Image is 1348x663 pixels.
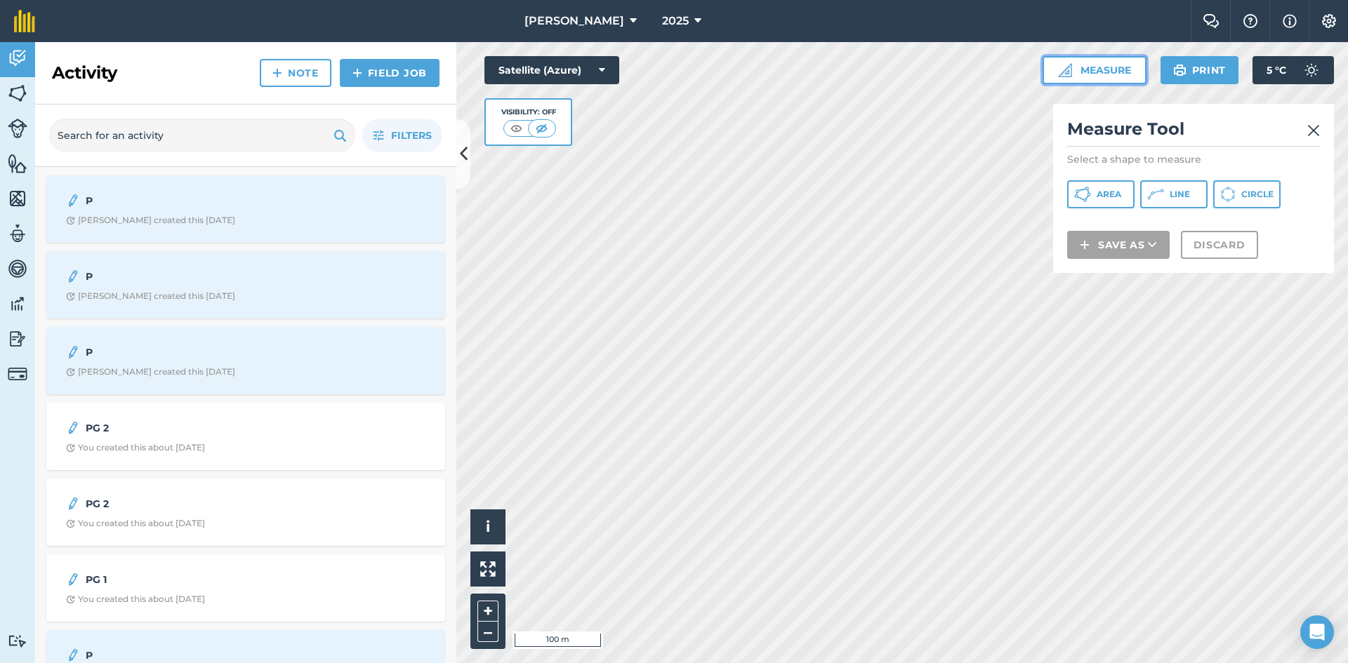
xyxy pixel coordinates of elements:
[66,368,75,377] img: Clock with arrow pointing clockwise
[8,634,27,648] img: svg+xml;base64,PD94bWwgdmVyc2lvbj0iMS4wIiBlbmNvZGluZz0idXRmLTgiPz4KPCEtLSBHZW5lcmF0b3I6IEFkb2JlIE...
[55,487,437,537] a: PG 2Clock with arrow pointing clockwiseYou created this about [DATE]
[1173,62,1187,79] img: svg+xml;base64,PHN2ZyB4bWxucz0iaHR0cDovL3d3dy53My5vcmcvMjAwMC9zdmciIHdpZHRoPSIxOSIgaGVpZ2h0PSIyNC...
[1170,189,1190,200] span: Line
[1307,122,1320,139] img: svg+xml;base64,PHN2ZyB4bWxucz0iaHR0cDovL3d3dy53My5vcmcvMjAwMC9zdmciIHdpZHRoPSIyMiIgaGVpZ2h0PSIzMC...
[1213,180,1281,208] button: Circle
[1067,118,1320,147] h2: Measure Tool
[86,420,308,436] strong: PG 2
[1297,56,1326,84] img: svg+xml;base64,PD94bWwgdmVyc2lvbj0iMS4wIiBlbmNvZGluZz0idXRmLTgiPz4KPCEtLSBHZW5lcmF0b3I6IEFkb2JlIE...
[86,648,308,663] strong: P
[1097,189,1121,200] span: Area
[1080,236,1090,253] img: svg+xml;base64,PHN2ZyB4bWxucz0iaHR0cDovL3d3dy53My5vcmcvMjAwMC9zdmciIHdpZHRoPSIxNCIgaGVpZ2h0PSIyNC...
[486,518,490,535] span: i
[66,292,75,301] img: Clock with arrow pointing clockwise
[1267,56,1286,84] span: 5 ° C
[86,496,308,511] strong: PG 2
[66,344,80,361] img: svg+xml;base64,PD94bWwgdmVyc2lvbj0iMS4wIiBlbmNvZGluZz0idXRmLTgiPz4KPCEtLSBHZW5lcmF0b3I6IEFkb2JlIE...
[8,153,27,174] img: svg+xml;base64,PHN2ZyB4bWxucz0iaHR0cDovL3d3dy53My5vcmcvMjAwMC9zdmciIHdpZHRoPSI1NiIgaGVpZ2h0PSI2MC...
[333,127,347,144] img: svg+xml;base64,PHN2ZyB4bWxucz0iaHR0cDovL3d3dy53My5vcmcvMjAwMC9zdmciIHdpZHRoPSIxOSIgaGVpZ2h0PSIyNC...
[470,509,505,544] button: i
[55,411,437,462] a: PG 2Clock with arrow pointing clockwiseYou created this about [DATE]
[66,215,235,226] div: [PERSON_NAME] created this [DATE]
[1067,152,1320,166] p: Select a shape to measure
[484,56,619,84] button: Satellite (Azure)
[501,107,556,118] div: Visibility: Off
[66,442,205,453] div: You created this about [DATE]
[55,260,437,310] a: PClock with arrow pointing clockwise[PERSON_NAME] created this [DATE]
[1140,180,1208,208] button: Line
[55,335,437,386] a: PClock with arrow pointing clockwise[PERSON_NAME] created this [DATE]
[8,188,27,209] img: svg+xml;base64,PHN2ZyB4bWxucz0iaHR0cDovL3d3dy53My5vcmcvMjAwMC9zdmciIHdpZHRoPSI1NiIgaGVpZ2h0PSI2MC...
[49,119,355,152] input: Search for an activity
[86,344,308,360] strong: P
[66,594,205,605] div: You created this about [DATE]
[66,420,80,436] img: svg+xml;base64,PD94bWwgdmVyc2lvbj0iMS4wIiBlbmNvZGluZz0idXRmLTgiPz4KPCEtLSBHZW5lcmF0b3I6IEFkb2JlIE...
[352,65,362,81] img: svg+xml;base64,PHN2ZyB4bWxucz0iaHR0cDovL3d3dy53My5vcmcvMjAwMC9zdmciIHdpZHRoPSIxNCIgaGVpZ2h0PSIyNC...
[8,223,27,244] img: svg+xml;base64,PD94bWwgdmVyc2lvbj0iMS4wIiBlbmNvZGluZz0idXRmLTgiPz4KPCEtLSBHZW5lcmF0b3I6IEFkb2JlIE...
[477,622,498,642] button: –
[477,601,498,622] button: +
[8,258,27,279] img: svg+xml;base64,PD94bWwgdmVyc2lvbj0iMS4wIiBlbmNvZGluZz0idXRmLTgiPz4KPCEtLSBHZW5lcmF0b3I6IEFkb2JlIE...
[1067,231,1170,259] button: Save as
[340,59,440,87] a: Field Job
[524,13,624,29] span: [PERSON_NAME]
[52,62,117,84] h2: Activity
[1203,14,1220,28] img: Two speech bubbles overlapping with the left bubble in the forefront
[1241,189,1274,200] span: Circle
[55,563,437,613] a: PG 1Clock with arrow pointing clockwiseYou created this about [DATE]
[1181,231,1258,259] button: Discard
[86,193,308,208] strong: P
[1161,56,1239,84] button: Print
[86,269,308,284] strong: P
[8,119,27,138] img: svg+xml;base64,PD94bWwgdmVyc2lvbj0iMS4wIiBlbmNvZGluZz0idXRmLTgiPz4KPCEtLSBHZW5lcmF0b3I6IEFkb2JlIE...
[260,59,331,87] a: Note
[66,518,205,529] div: You created this about [DATE]
[66,290,235,302] div: [PERSON_NAME] created this [DATE]
[66,366,235,377] div: [PERSON_NAME] created this [DATE]
[8,293,27,314] img: svg+xml;base64,PD94bWwgdmVyc2lvbj0iMS4wIiBlbmNvZGluZz0idXRmLTgiPz4KPCEtLSBHZW5lcmF0b3I6IEFkb2JlIE...
[86,572,308,587] strong: PG 1
[55,184,437,234] a: PClock with arrow pointing clockwise[PERSON_NAME] created this [DATE]
[1283,13,1297,29] img: svg+xml;base64,PHN2ZyB4bWxucz0iaHR0cDovL3d3dy53My5vcmcvMjAwMC9zdmciIHdpZHRoPSIxNyIgaGVpZ2h0PSIxNy...
[533,121,550,135] img: svg+xml;base64,PHN2ZyB4bWxucz0iaHR0cDovL3d3dy53My5vcmcvMjAwMC9zdmciIHdpZHRoPSI1MCIgaGVpZ2h0PSI0MC...
[8,328,27,349] img: svg+xml;base64,PD94bWwgdmVyc2lvbj0iMS4wIiBlbmNvZGluZz0idXRmLTgiPz4KPCEtLSBHZW5lcmF0b3I6IEFkb2JlIE...
[14,10,35,32] img: fieldmargin Logo
[508,121,525,135] img: svg+xml;base64,PHN2ZyB4bWxucz0iaHR0cDovL3d3dy53My5vcmcvMjAwMC9zdmciIHdpZHRoPSI1MCIgaGVpZ2h0PSI0MC...
[66,595,75,604] img: Clock with arrow pointing clockwise
[66,192,80,209] img: svg+xml;base64,PD94bWwgdmVyc2lvbj0iMS4wIiBlbmNvZGluZz0idXRmLTgiPz4KPCEtLSBHZW5lcmF0b3I6IEFkb2JlIE...
[8,48,27,69] img: svg+xml;base64,PD94bWwgdmVyc2lvbj0iMS4wIiBlbmNvZGluZz0idXRmLTgiPz4KPCEtLSBHZW5lcmF0b3I6IEFkb2JlIE...
[362,119,442,152] button: Filters
[272,65,282,81] img: svg+xml;base64,PHN2ZyB4bWxucz0iaHR0cDovL3d3dy53My5vcmcvMjAwMC9zdmciIHdpZHRoPSIxNCIgaGVpZ2h0PSIyNC...
[66,519,75,528] img: Clock with arrow pointing clockwise
[1043,56,1147,84] button: Measure
[66,268,80,285] img: svg+xml;base64,PD94bWwgdmVyc2lvbj0iMS4wIiBlbmNvZGluZz0idXRmLTgiPz4KPCEtLSBHZW5lcmF0b3I6IEFkb2JlIE...
[480,561,496,577] img: Four arrows, one pointing top left, one top right, one bottom right and the last bottom left
[662,13,689,29] span: 2025
[1300,615,1334,649] div: Open Intercom Messenger
[66,216,75,225] img: Clock with arrow pointing clockwise
[1253,56,1334,84] button: 5 °C
[66,571,80,588] img: svg+xml;base64,PD94bWwgdmVyc2lvbj0iMS4wIiBlbmNvZGluZz0idXRmLTgiPz4KPCEtLSBHZW5lcmF0b3I6IEFkb2JlIE...
[1242,14,1259,28] img: A question mark icon
[391,128,432,143] span: Filters
[66,495,80,512] img: svg+xml;base64,PD94bWwgdmVyc2lvbj0iMS4wIiBlbmNvZGluZz0idXRmLTgiPz4KPCEtLSBHZW5lcmF0b3I6IEFkb2JlIE...
[1067,180,1135,208] button: Area
[8,83,27,104] img: svg+xml;base64,PHN2ZyB4bWxucz0iaHR0cDovL3d3dy53My5vcmcvMjAwMC9zdmciIHdpZHRoPSI1NiIgaGVpZ2h0PSI2MC...
[66,443,75,453] img: Clock with arrow pointing clockwise
[1058,63,1072,77] img: Ruler icon
[1321,14,1337,28] img: A cog icon
[8,364,27,384] img: svg+xml;base64,PD94bWwgdmVyc2lvbj0iMS4wIiBlbmNvZGluZz0idXRmLTgiPz4KPCEtLSBHZW5lcmF0b3I6IEFkb2JlIE...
